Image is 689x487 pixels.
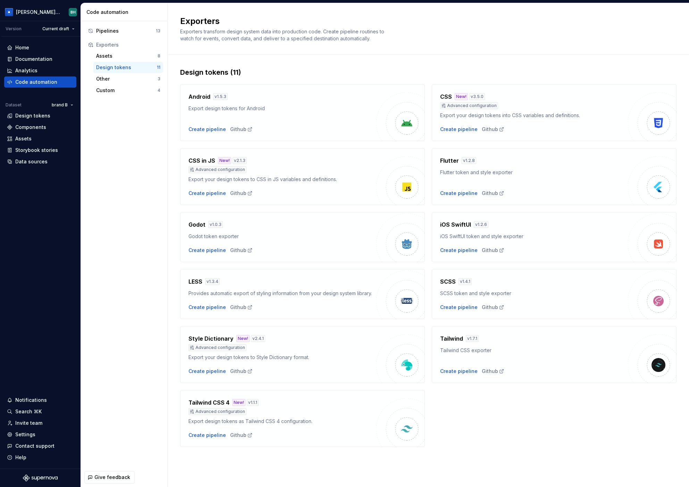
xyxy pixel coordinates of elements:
[96,41,160,48] div: Exporters
[230,432,253,439] a: Github
[440,247,478,254] button: Create pipeline
[188,92,210,101] h4: Android
[158,53,160,59] div: 8
[232,399,245,406] div: New!
[440,169,628,176] div: Flutter token and style exporter
[230,126,253,133] div: Github
[39,24,78,34] button: Current draft
[4,65,76,76] a: Analytics
[96,52,158,59] div: Assets
[93,50,163,62] a: Assets8
[15,124,46,131] div: Components
[4,42,76,53] a: Home
[156,28,160,34] div: 13
[218,157,231,164] div: New!
[440,347,628,354] div: Tailwind CSS exporter
[15,79,57,86] div: Code automation
[6,26,22,32] div: Version
[188,220,205,229] h4: Godot
[188,368,226,375] button: Create pipeline
[4,452,76,463] button: Help
[1,5,79,19] button: [PERSON_NAME] Design SystemBH
[93,73,163,84] button: Other3
[188,398,229,407] h4: Tailwind CSS 4
[440,112,628,119] div: Export your design tokens into CSS variables and definitions.
[15,420,42,427] div: Invite team
[188,233,376,240] div: Godot token exporter
[4,110,76,121] a: Design tokens
[4,417,76,429] a: Invite team
[188,290,376,297] div: Provides automatic export of styling information from your design system library.
[94,474,130,481] span: Give feedback
[15,44,29,51] div: Home
[230,190,253,197] div: Github
[96,64,157,71] div: Design tokens
[188,408,246,415] div: Advanced configuration
[23,474,58,481] svg: Supernova Logo
[188,247,226,254] button: Create pipeline
[49,100,76,110] button: brand B
[188,176,376,183] div: Export your design tokens to CSS in JS variables and definitions.
[5,8,13,16] img: 049812b6-2877-400d-9dc9-987621144c16.png
[15,397,47,404] div: Notifications
[188,344,246,351] div: Advanced configuration
[188,190,226,197] button: Create pipeline
[85,25,163,36] a: Pipelines13
[4,395,76,406] button: Notifications
[440,126,478,133] div: Create pipeline
[205,278,220,285] div: v 1.3.4
[15,135,32,142] div: Assets
[233,157,247,164] div: v 2.1.3
[188,277,202,286] h4: LESS
[15,67,37,74] div: Analytics
[15,454,26,461] div: Help
[15,408,42,415] div: Search ⌘K
[93,62,163,73] button: Design tokens11
[469,93,485,100] div: v 3.5.0
[236,335,250,342] div: New!
[213,93,228,100] div: v 1.5.3
[84,471,135,484] button: Give feedback
[15,56,52,63] div: Documentation
[247,399,259,406] div: v 1.1.1
[440,304,478,311] button: Create pipeline
[16,9,60,16] div: [PERSON_NAME] Design System
[251,335,265,342] div: v 2.4.1
[482,368,504,375] a: Github
[158,88,160,93] div: 4
[188,334,234,343] h4: Style Dictionary
[4,429,76,440] a: Settings
[440,156,459,165] h4: Flutter
[208,221,223,228] div: v 1.0.3
[15,158,48,165] div: Data sources
[96,75,158,82] div: Other
[96,27,156,34] div: Pipelines
[440,233,628,240] div: iOS SwiftUI token and style exporter
[230,304,253,311] a: Github
[188,304,226,311] button: Create pipeline
[15,147,58,154] div: Storybook stories
[93,85,163,96] button: Custom4
[158,76,160,82] div: 3
[42,26,69,32] span: Current draft
[15,443,54,449] div: Contact support
[440,368,478,375] div: Create pipeline
[188,126,226,133] div: Create pipeline
[482,247,504,254] div: Github
[188,156,215,165] h4: CSS in JS
[96,87,158,94] div: Custom
[15,431,35,438] div: Settings
[4,122,76,133] a: Components
[188,432,226,439] button: Create pipeline
[440,190,478,197] button: Create pipeline
[455,93,468,100] div: New!
[440,92,452,101] h4: CSS
[462,157,476,164] div: v 1.2.8
[4,145,76,156] a: Storybook stories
